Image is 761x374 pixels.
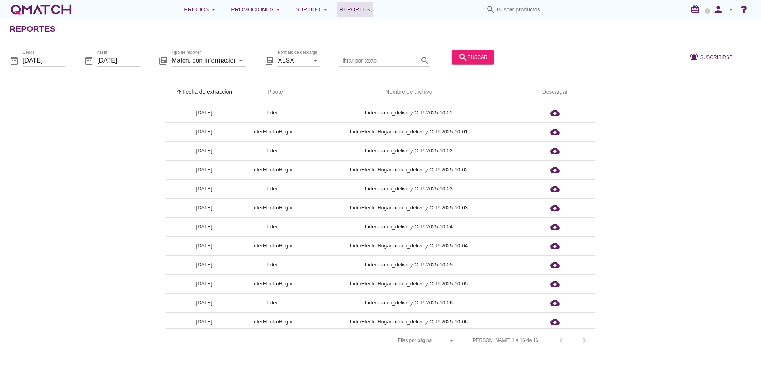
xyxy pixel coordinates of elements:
[166,160,242,179] td: [DATE]
[225,2,289,17] button: Promociones
[319,329,456,352] div: Filas por página
[166,141,242,160] td: [DATE]
[10,55,19,65] i: date_range
[340,5,370,14] span: Reportes
[311,55,320,65] i: arrow_drop_down
[166,293,242,312] td: [DATE]
[550,260,560,270] i: cloud_download
[550,279,560,289] i: cloud_download
[302,217,515,236] td: Lider-match_delivery-CLP-2025-10-04
[242,236,302,255] td: LiderElectroHogar
[166,103,242,122] td: [DATE]
[447,336,456,345] i: arrow_drop_down
[166,312,242,331] td: [DATE]
[242,274,302,293] td: LiderElectroHogar
[242,103,302,122] td: Lider
[242,141,302,160] td: Lider
[242,179,302,198] td: Lider
[242,293,302,312] td: Lider
[242,122,302,141] td: LiderElectroHogar
[84,55,94,65] i: date_range
[420,55,430,65] i: search
[497,3,576,16] input: Buscar productos
[302,274,515,293] td: LiderElectroHogar-match_delivery-CLP-2025-10-05
[242,160,302,179] td: LiderElectroHogar
[302,236,515,255] td: LiderElectroHogar-match_delivery-CLP-2025-10-04
[242,217,302,236] td: Lider
[242,198,302,217] td: LiderElectroHogar
[176,89,182,95] i: arrow_upward
[515,81,595,103] th: Descargar: Not sorted.
[321,5,330,14] i: arrow_drop_down
[471,337,538,344] div: [PERSON_NAME] 1 a 16 de 16
[166,122,242,141] td: [DATE]
[166,81,242,103] th: Fecha de extracción: Sorted ascending. Activate to sort descending.
[550,298,560,308] i: cloud_download
[242,81,302,103] th: Pivote: Not sorted. Activate to sort ascending.
[166,274,242,293] td: [DATE]
[273,5,283,14] i: arrow_drop_down
[172,54,235,66] input: Tipo de reporte*
[231,5,283,14] div: Promociones
[302,122,515,141] td: LiderElectroHogar-match_delivery-CLP-2025-10-01
[550,127,560,137] i: cloud_download
[236,55,246,65] i: arrow_drop_down
[242,312,302,331] td: LiderElectroHogar
[550,203,560,213] i: cloud_download
[458,52,468,62] i: search
[452,50,494,64] button: buscar
[166,217,242,236] td: [DATE]
[337,2,373,17] a: Reportes
[302,103,515,122] td: Lider-match_delivery-CLP-2025-10-01
[339,54,419,66] input: Filtrar por texto
[166,198,242,217] td: [DATE]
[726,5,736,14] i: arrow_drop_down
[166,236,242,255] td: [DATE]
[710,4,726,15] i: person
[302,312,515,331] td: LiderElectroHogar-match_delivery-CLP-2025-10-06
[159,55,168,65] i: library_books
[689,52,700,62] i: notifications_active
[242,255,302,274] td: Lider
[302,160,515,179] td: LiderElectroHogar-match_delivery-CLP-2025-10-02
[278,54,309,66] input: Formato de descarga
[690,4,703,14] i: redeem
[10,23,55,35] h2: Reportes
[302,198,515,217] td: LiderElectroHogar-match_delivery-CLP-2025-10-03
[97,54,140,66] input: hasta
[486,5,495,14] i: search
[550,317,560,327] i: cloud_download
[265,55,274,65] i: library_books
[550,165,560,175] i: cloud_download
[166,255,242,274] td: [DATE]
[550,184,560,194] i: cloud_download
[683,50,739,64] button: Suscribirse
[296,5,330,14] div: Surtido
[166,179,242,198] td: [DATE]
[550,241,560,251] i: cloud_download
[700,53,732,61] span: Suscribirse
[550,222,560,232] i: cloud_download
[184,5,218,14] div: Precios
[23,54,65,66] input: Desde
[550,108,560,118] i: cloud_download
[302,293,515,312] td: Lider-match_delivery-CLP-2025-10-06
[289,2,337,17] button: Surtido
[178,2,225,17] button: Precios
[10,2,73,17] a: white-qmatch-logo
[550,146,560,156] i: cloud_download
[302,179,515,198] td: Lider-match_delivery-CLP-2025-10-03
[209,5,218,14] i: arrow_drop_down
[302,81,515,103] th: Nombre de archivo: Not sorted.
[302,141,515,160] td: Lider-match_delivery-CLP-2025-10-02
[302,255,515,274] td: Lider-match_delivery-CLP-2025-10-05
[458,52,488,62] div: buscar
